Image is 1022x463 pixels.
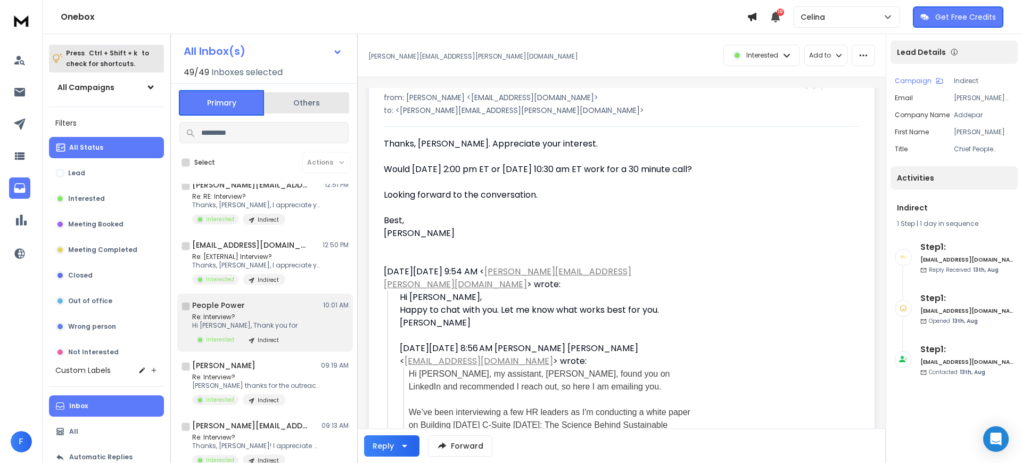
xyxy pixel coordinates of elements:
h1: [PERSON_NAME][EMAIL_ADDRESS][PERSON_NAME][DOMAIN_NAME] [192,180,309,190]
p: Interested [206,396,234,404]
p: Meeting Completed [68,246,137,254]
a: [PERSON_NAME][EMAIL_ADDRESS][PERSON_NAME][DOMAIN_NAME] [384,265,631,290]
p: Add to [809,51,831,60]
p: Re: Interview? [192,373,320,381]
button: Get Free Credits [913,6,1003,28]
span: 1 Step [897,219,915,228]
h1: Onebox [61,11,747,23]
label: Select [194,158,215,167]
h6: [EMAIL_ADDRESS][DOMAIN_NAME] [920,307,1013,315]
p: Indirect [258,216,279,224]
p: [PERSON_NAME] thanks for the outreach. [192,381,320,390]
p: Opened [929,317,978,325]
p: 09:19 AM [321,361,349,370]
p: Interested [206,275,234,283]
span: Ctrl + Shift + k [87,47,139,59]
p: Interested [68,194,105,203]
button: Others [264,91,349,115]
p: Company Name [895,111,950,119]
p: [PERSON_NAME][EMAIL_ADDRESS][PERSON_NAME][DOMAIN_NAME] [954,94,1013,102]
h6: [EMAIL_ADDRESS][DOMAIN_NAME] [920,358,1013,366]
div: Activities [891,166,1018,190]
p: 10:01 AM [323,301,349,310]
div: Best, [PERSON_NAME] [384,214,695,240]
p: 12:51 PM [325,181,349,189]
button: Reply [364,435,419,457]
p: from: [PERSON_NAME] <[EMAIL_ADDRESS][DOMAIN_NAME]> [384,92,860,103]
div: We’ve been interviewing a few HR leaders as I'm conducting a white paper on Building [DATE] C-Sui... [409,406,695,457]
button: Wrong person [49,316,164,337]
h6: Step 1 : [920,241,1013,254]
p: Indirect [258,336,279,344]
p: Re: [EXTERNAL] Interview? [192,253,320,261]
p: Indirect [258,276,279,284]
button: Inbox [49,395,164,417]
p: Addepar [954,111,1013,119]
p: Indirect [954,77,1013,85]
h3: Custom Labels [55,365,111,376]
h6: Step 1 : [920,292,1013,305]
p: [PERSON_NAME] [954,128,1013,136]
span: 13th, Aug [960,368,985,376]
button: Interested [49,188,164,209]
p: Thanks, [PERSON_NAME], I appreciate your [192,201,320,209]
h1: People Power [192,300,245,311]
button: Lead [49,163,164,184]
p: [PERSON_NAME][EMAIL_ADDRESS][PERSON_NAME][DOMAIN_NAME] [368,52,578,61]
p: Chief People Officer [954,145,1013,153]
button: All Inbox(s) [175,40,351,62]
img: logo [11,11,32,30]
h6: [EMAIL_ADDRESS][DOMAIN_NAME] [920,256,1013,264]
button: Closed [49,265,164,286]
div: Reply [373,441,394,451]
span: 13th, Aug [973,266,999,274]
button: F [11,431,32,452]
p: Email [895,94,913,102]
h3: Inboxes selected [211,66,283,79]
h3: Filters [49,116,164,131]
p: Thanks, [PERSON_NAME], I appreciate your [192,261,320,270]
div: Open Intercom Messenger [983,426,1009,452]
div: Hi [PERSON_NAME], [400,291,695,329]
p: Celina [801,12,829,22]
p: Contacted [929,368,985,376]
p: Re: RE: Interview? [192,192,320,201]
p: to: <[PERSON_NAME][EMAIL_ADDRESS][PERSON_NAME][DOMAIN_NAME]> [384,105,860,116]
p: Re: Interview? [192,433,320,442]
button: Not Interested [49,342,164,363]
h1: All Inbox(s) [184,46,245,56]
p: Out of office [68,297,112,305]
button: All Campaigns [49,77,164,98]
p: Interested [206,215,234,223]
p: First Name [895,128,929,136]
div: [DATE][DATE] 9:54 AM < > wrote: [384,265,695,291]
div: Thanks, [PERSON_NAME]. Appreciate your interest. Would [DATE] 2:00 pm ET or [DATE] 10:30 am ET wo... [384,137,695,214]
p: Reply Received [929,266,999,274]
p: Interested [206,336,234,344]
p: Campaign [895,77,932,85]
button: Out of office [49,290,164,312]
button: All [49,421,164,442]
p: All [69,427,78,436]
p: All Status [69,143,103,152]
button: Campaign [895,77,943,85]
span: 10 [777,9,784,16]
p: Wrong person [68,322,116,331]
p: Not Interested [68,348,119,356]
p: title [895,145,908,153]
div: Hi [PERSON_NAME], my assistant, [PERSON_NAME], found you on LinkedIn and recommended I reach out,... [409,368,695,393]
p: 12:50 PM [323,241,349,249]
a: [EMAIL_ADDRESS][DOMAIN_NAME] [405,355,553,367]
button: Primary [179,90,264,116]
button: Forward [428,435,492,457]
span: 1 day in sequence [920,219,978,228]
p: Closed [68,271,93,280]
p: Re: Interview? [192,313,298,321]
h1: [PERSON_NAME] [192,360,256,371]
h1: [PERSON_NAME][EMAIL_ADDRESS][PERSON_NAME][DOMAIN_NAME] [192,420,309,431]
p: Lead Details [897,47,946,58]
p: Automatic Replies [69,453,133,461]
p: Thanks, [PERSON_NAME]! I appreciate your [192,442,320,450]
